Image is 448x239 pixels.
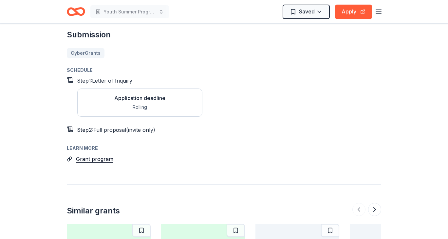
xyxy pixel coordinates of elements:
[103,8,156,16] span: Youth Summer Program
[114,94,165,102] div: Application deadline
[283,5,330,19] button: Saved
[77,77,92,84] span: Step 1 :
[77,127,93,133] span: Step 2 :
[93,127,155,133] span: Full proposal (invite only)
[67,206,120,216] div: Similar grants
[76,155,113,163] button: Grant program
[67,66,381,74] div: Schedule
[114,103,165,111] div: Rolling
[67,4,85,19] a: Home
[92,77,132,84] span: Letter of Inquiry
[67,144,381,152] div: Learn more
[90,5,169,18] button: Youth Summer Program
[67,30,381,40] h2: Submission
[335,5,372,19] button: Apply
[299,7,315,16] span: Saved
